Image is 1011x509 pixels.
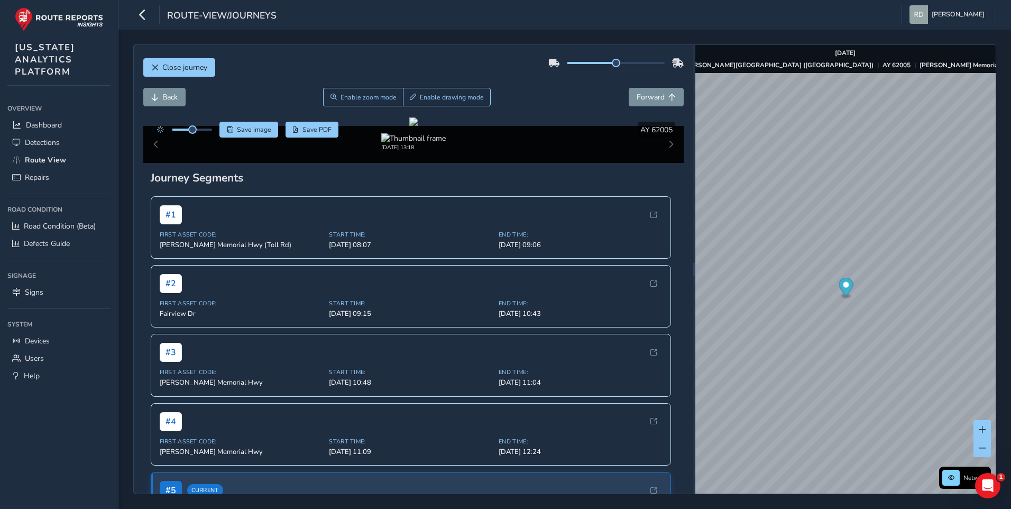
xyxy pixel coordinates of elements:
[909,5,928,24] img: diamond-layout
[839,278,853,299] div: Map marker
[25,336,50,346] span: Devices
[160,240,323,250] span: [PERSON_NAME] Memorial Hwy (Toll Rd)
[24,239,70,249] span: Defects Guide
[24,371,40,381] span: Help
[329,438,492,446] span: Start Time:
[25,172,49,183] span: Repairs
[329,309,492,319] span: [DATE] 09:15
[7,350,111,367] a: Users
[909,5,988,24] button: [PERSON_NAME]
[7,134,111,151] a: Detections
[25,287,43,297] span: Signs
[160,378,323,387] span: [PERSON_NAME] Memorial Hwy
[7,169,111,186] a: Repairs
[499,309,662,319] span: [DATE] 10:43
[7,268,111,284] div: Signage
[160,299,323,307] span: First Asset Code:
[286,122,339,138] button: PDF
[151,170,677,185] div: Journey Segments
[15,41,75,78] span: [US_STATE] ANALYTICS PLATFORM
[329,368,492,376] span: Start Time:
[160,274,182,293] span: # 2
[302,125,332,134] span: Save PDF
[7,202,111,217] div: Road Condition
[167,9,277,24] span: route-view/journeys
[975,473,1000,498] iframe: Intercom live chat
[7,332,111,350] a: Devices
[329,299,492,307] span: Start Time:
[160,309,323,319] span: Fairview Dr
[143,58,215,77] button: Close journey
[963,474,988,482] span: Network
[341,93,397,102] span: Enable zoom mode
[499,231,662,239] span: End Time:
[403,88,491,106] button: Draw
[499,438,662,446] span: End Time:
[420,93,484,102] span: Enable drawing mode
[162,92,178,102] span: Back
[835,49,856,57] strong: [DATE]
[7,316,111,332] div: System
[24,221,96,231] span: Road Condition (Beta)
[15,7,103,31] img: rr logo
[499,378,662,387] span: [DATE] 11:04
[160,481,182,500] span: # 5
[997,473,1005,481] span: 1
[499,368,662,376] span: End Time:
[237,125,271,134] span: Save image
[160,447,323,457] span: [PERSON_NAME] Memorial Hwy
[329,447,492,457] span: [DATE] 11:09
[25,353,44,363] span: Users
[637,92,665,102] span: Forward
[162,62,207,72] span: Close journey
[160,412,182,431] span: # 4
[323,88,403,106] button: Zoom
[329,231,492,239] span: Start Time:
[499,447,662,457] span: [DATE] 12:24
[7,101,111,116] div: Overview
[381,133,446,143] img: Thumbnail frame
[381,143,446,151] div: [DATE] 13:18
[640,125,673,135] span: AY 62005
[883,61,911,69] strong: AY 62005
[143,88,186,106] button: Back
[7,151,111,169] a: Route View
[160,231,323,239] span: First Asset Code:
[329,378,492,387] span: [DATE] 10:48
[187,484,223,496] span: Current
[25,155,66,165] span: Route View
[932,5,985,24] span: [PERSON_NAME]
[499,299,662,307] span: End Time:
[7,217,111,235] a: Road Condition (Beta)
[629,88,684,106] button: Forward
[7,235,111,252] a: Defects Guide
[160,343,182,362] span: # 3
[219,122,278,138] button: Save
[25,138,60,148] span: Detections
[499,240,662,250] span: [DATE] 09:06
[7,284,111,301] a: Signs
[649,61,874,69] strong: ASSET NO. [PERSON_NAME][GEOGRAPHIC_DATA] ([GEOGRAPHIC_DATA])
[7,367,111,385] a: Help
[26,120,62,130] span: Dashboard
[160,205,182,224] span: # 1
[160,438,323,446] span: First Asset Code:
[160,368,323,376] span: First Asset Code:
[329,240,492,250] span: [DATE] 08:07
[7,116,111,134] a: Dashboard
